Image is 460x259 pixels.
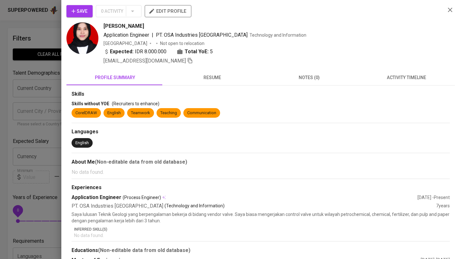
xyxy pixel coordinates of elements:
p: No data found. [72,168,450,176]
span: Technology and Information [249,33,306,38]
div: CorelDRAW [75,110,97,116]
span: | [152,31,153,39]
p: Inferred Skill(s) [74,226,450,232]
button: edit profile [145,5,191,17]
span: Skills without YOE [72,101,109,106]
div: English [107,110,121,116]
div: IDR 8.000.000 [103,48,166,56]
span: [EMAIL_ADDRESS][DOMAIN_NAME] [103,58,186,64]
div: About Me [72,158,450,166]
p: Saya lulusan Teknik Geologi yang berpengalaman bekerja di bidang vendor valve. Saya biasa mengerj... [72,211,450,224]
span: Save [72,7,88,15]
img: 481a4b52d2f305b0070ec026aea115db.jpg [66,22,98,54]
div: Languages [72,128,450,136]
div: Teaching [160,110,177,116]
b: Total YoE: [185,48,209,56]
div: Teamwork [131,110,150,116]
span: notes (0) [264,74,354,82]
span: edit profile [150,7,186,15]
span: (Process Engineer) [123,194,161,201]
div: PT. OSA Industries [GEOGRAPHIC_DATA] [72,203,436,210]
span: [PERSON_NAME] [103,22,144,30]
p: No data found. [74,232,450,239]
span: profile summary [70,74,160,82]
div: [GEOGRAPHIC_DATA] [103,40,147,47]
b: (Non-editable data from old database) [98,247,190,253]
div: 7 years [436,203,450,210]
span: 5 [210,48,213,56]
div: Application Engineer [72,194,418,201]
span: resume [167,74,257,82]
p: (Technology and Information) [165,203,225,210]
b: (Non-editable data from old database) [95,159,187,165]
p: Not open to relocation [160,40,204,47]
div: Communication [187,110,216,116]
span: activity timeline [362,74,451,82]
div: Educations [72,247,450,254]
div: Skills [72,91,450,98]
a: edit profile [145,8,191,13]
button: Save [66,5,93,17]
div: [DATE] - Present [418,194,450,201]
span: (Recruiters to enhance) [112,101,159,106]
span: Application Engineer [103,32,149,38]
span: PT. OSA Industries [GEOGRAPHIC_DATA] [156,32,248,38]
b: Expected: [110,48,134,56]
div: Experiences [72,184,450,191]
div: English [75,140,89,146]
